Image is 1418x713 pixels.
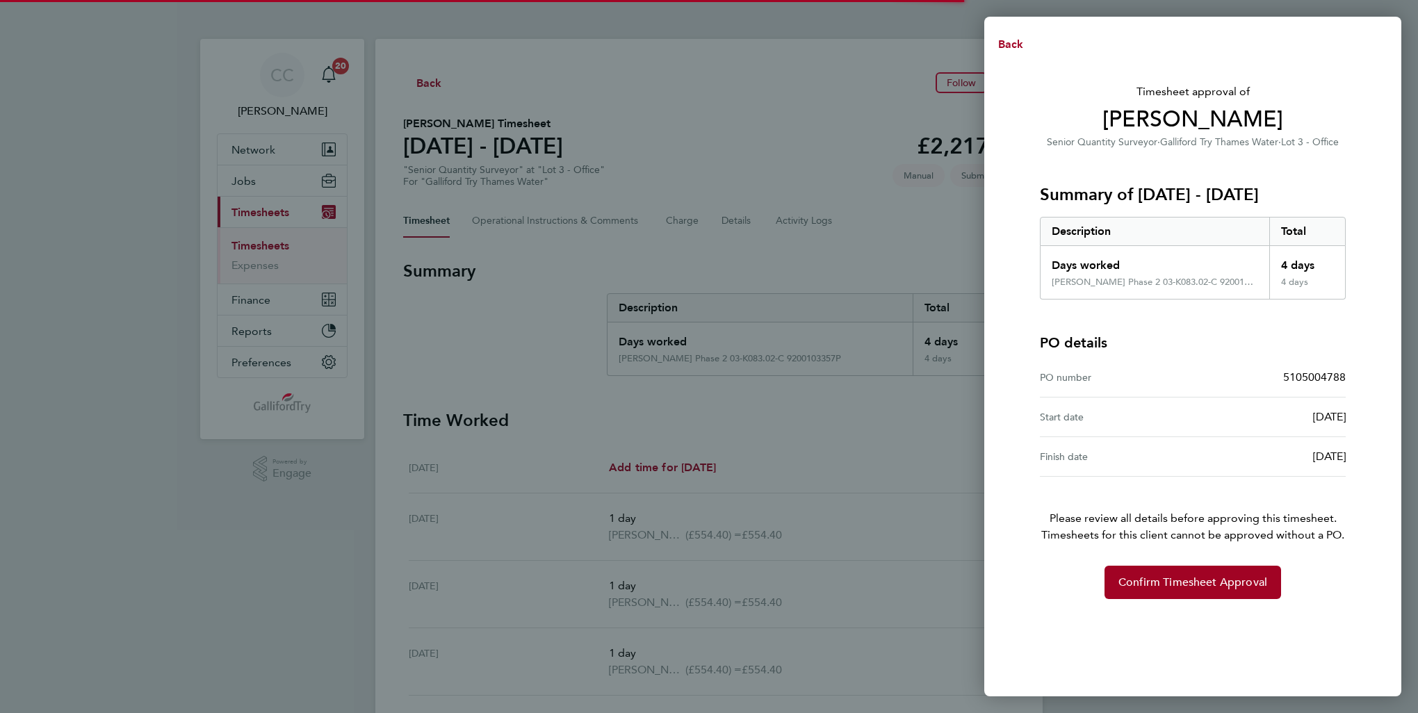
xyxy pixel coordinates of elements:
div: Description [1041,218,1269,245]
div: PO number [1040,369,1193,386]
div: 4 days [1269,246,1346,277]
div: Finish date [1040,448,1193,465]
span: Senior Quantity Surveyor [1047,136,1157,148]
span: · [1278,136,1281,148]
div: [DATE] [1193,448,1346,465]
p: Please review all details before approving this timesheet. [1023,477,1362,543]
h4: PO details [1040,333,1107,352]
div: Start date [1040,409,1193,425]
button: Confirm Timesheet Approval [1105,566,1281,599]
div: [PERSON_NAME] Phase 2 03-K083.02-C 9200103357P [1052,277,1258,288]
div: Total [1269,218,1346,245]
span: Back [998,38,1024,51]
div: Days worked [1041,246,1269,277]
span: Confirm Timesheet Approval [1118,575,1267,589]
span: Timesheets for this client cannot be approved without a PO. [1023,527,1362,543]
div: Summary of 25 - 31 Aug 2025 [1040,217,1346,300]
h3: Summary of [DATE] - [DATE] [1040,183,1346,206]
button: Back [984,31,1038,58]
span: [PERSON_NAME] [1040,106,1346,133]
span: 5105004788 [1283,370,1346,384]
div: [DATE] [1193,409,1346,425]
span: · [1157,136,1160,148]
span: Timesheet approval of [1040,83,1346,100]
span: Galliford Try Thames Water [1160,136,1278,148]
span: Lot 3 - Office [1281,136,1339,148]
div: 4 days [1269,277,1346,299]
